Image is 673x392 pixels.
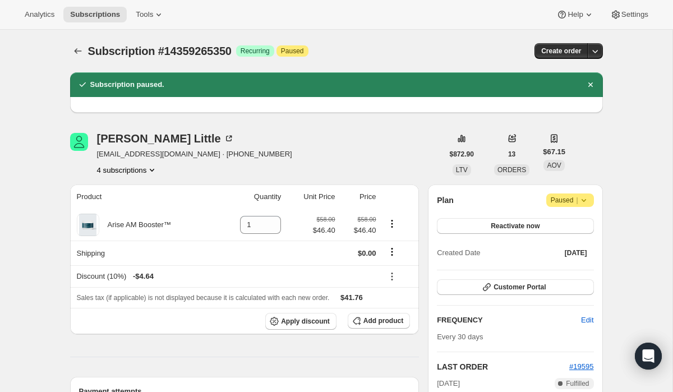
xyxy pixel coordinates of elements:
span: $872.90 [450,150,474,159]
button: Analytics [18,7,61,22]
small: $58.00 [316,216,335,223]
button: [DATE] [558,245,594,261]
span: Paused [551,195,589,206]
span: [EMAIL_ADDRESS][DOMAIN_NAME] · [PHONE_NUMBER] [97,149,292,160]
span: Subscriptions [70,10,120,19]
button: Product actions [383,218,401,230]
span: $46.40 [342,225,376,236]
th: Shipping [70,241,218,265]
button: Customer Portal [437,279,593,295]
span: Analytics [25,10,54,19]
div: Open Intercom Messenger [635,343,662,370]
span: Help [568,10,583,19]
span: Created Date [437,247,480,259]
small: $58.00 [357,216,376,223]
span: Recurring [241,47,270,56]
span: $67.15 [543,146,565,158]
span: ORDERS [497,166,526,174]
div: Discount (10%) [77,271,376,282]
h2: Subscription paused. [90,79,164,90]
button: Add product [348,313,410,329]
button: Apply discount [265,313,336,330]
button: Edit [574,311,600,329]
span: [DATE] [437,378,460,389]
span: LTV [456,166,468,174]
a: #19595 [569,362,593,371]
th: Product [70,185,218,209]
span: Customer Portal [494,283,546,292]
button: 13 [501,146,522,162]
span: 13 [508,150,515,159]
th: Price [339,185,380,209]
button: Product actions [97,164,158,176]
button: #19595 [569,361,593,372]
h2: FREQUENCY [437,315,581,326]
div: [PERSON_NAME] Little [97,133,234,144]
th: Unit Price [284,185,338,209]
span: Reactivate now [491,222,540,230]
span: Settings [621,10,648,19]
span: Sales tax (if applicable) is not displayed because it is calculated with each new order. [77,294,330,302]
h2: LAST ORDER [437,361,569,372]
button: Dismiss notification [583,77,598,93]
span: Fulfilled [566,379,589,388]
button: Settings [603,7,655,22]
button: $872.90 [443,146,481,162]
button: Help [550,7,601,22]
th: Quantity [217,185,284,209]
span: [DATE] [565,248,587,257]
span: Paused [281,47,304,56]
span: Subscription #14359265350 [88,45,232,57]
span: Every 30 days [437,333,483,341]
span: Create order [541,47,581,56]
span: $0.00 [358,249,376,257]
button: Subscriptions [70,43,86,59]
span: Edit [581,315,593,326]
span: | [576,196,578,205]
button: Subscriptions [63,7,127,22]
span: Apply discount [281,317,330,326]
span: AOV [547,162,561,169]
span: Add product [363,316,403,325]
button: Shipping actions [383,246,401,258]
h2: Plan [437,195,454,206]
span: Brooke Little [70,133,88,151]
span: - $4.64 [133,271,154,282]
span: $46.40 [313,225,335,236]
button: Reactivate now [437,218,593,234]
span: $41.76 [340,293,363,302]
span: Tools [136,10,153,19]
div: Arise AM Booster™ [99,219,171,230]
button: Create order [534,43,588,59]
button: Tools [129,7,171,22]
